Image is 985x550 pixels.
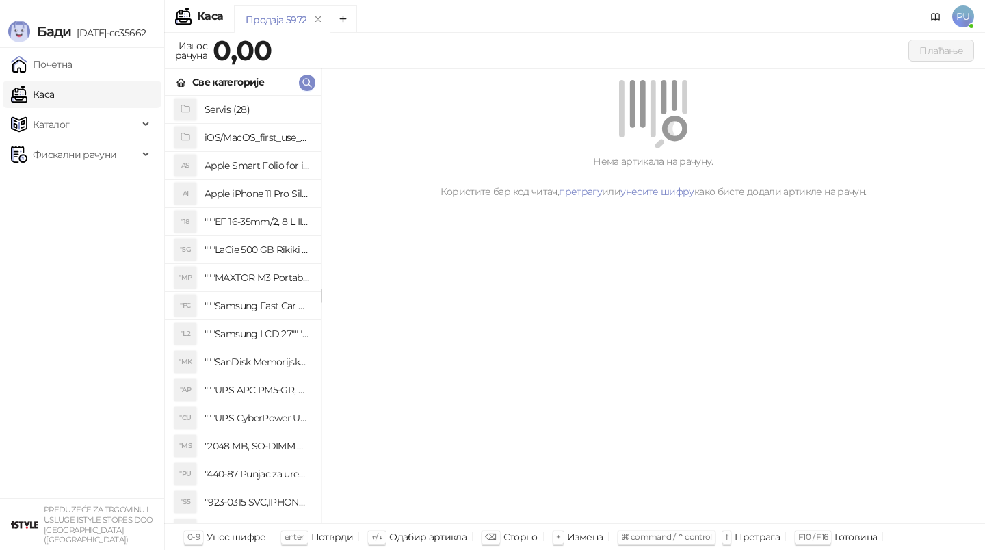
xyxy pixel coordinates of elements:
[735,528,780,546] div: Претрага
[172,37,210,64] div: Износ рачуна
[798,532,828,542] span: F10 / F16
[556,532,560,542] span: +
[33,111,70,138] span: Каталог
[33,141,116,168] span: Фискални рачуни
[205,183,310,205] h4: Apple iPhone 11 Pro Silicone Case - Black
[621,532,712,542] span: ⌘ command / ⌃ control
[174,155,196,176] div: AS
[309,14,327,25] button: remove
[485,532,496,542] span: ⌫
[11,51,73,78] a: Почетна
[205,379,310,401] h4: """UPS APC PM5-GR, Essential Surge Arrest,5 utic_nica"""
[174,435,196,457] div: "MS
[174,267,196,289] div: "MP
[371,532,382,542] span: ↑/↓
[174,519,196,541] div: "SD
[205,519,310,541] h4: "923-0448 SVC,IPHONE,TOURQUE DRIVER KIT .65KGF- CM Šrafciger "
[174,211,196,233] div: "18
[174,183,196,205] div: AI
[389,528,467,546] div: Одабир артикла
[187,532,200,542] span: 0-9
[207,528,266,546] div: Унос шифре
[174,491,196,513] div: "S5
[205,323,310,345] h4: """Samsung LCD 27"""" C27F390FHUXEN"""
[908,40,974,62] button: Плаћање
[192,75,264,90] div: Све категорије
[205,99,310,120] h4: Servis (28)
[559,185,602,198] a: претрагу
[213,34,272,67] strong: 0,00
[503,528,538,546] div: Сторно
[205,435,310,457] h4: "2048 MB, SO-DIMM DDRII, 667 MHz, Napajanje 1,8 0,1 V, Latencija CL5"
[726,532,728,542] span: f
[174,379,196,401] div: "AP
[311,528,354,546] div: Потврди
[620,185,694,198] a: унесите шифру
[925,5,947,27] a: Документација
[205,127,310,148] h4: iOS/MacOS_first_use_assistance (4)
[11,511,38,538] img: 64x64-companyLogo-77b92cf4-9946-4f36-9751-bf7bb5fd2c7d.png
[11,81,54,108] a: Каса
[205,351,310,373] h4: """SanDisk Memorijska kartica 256GB microSDXC sa SD adapterom SDSQXA1-256G-GN6MA - Extreme PLUS, ...
[205,491,310,513] h4: "923-0315 SVC,IPHONE 5/5S BATTERY REMOVAL TRAY Držač za iPhone sa kojim se otvara display
[71,27,146,39] span: [DATE]-cc35662
[205,463,310,485] h4: "440-87 Punjac za uredjaje sa micro USB portom 4/1, Stand."
[174,239,196,261] div: "5G
[174,463,196,485] div: "PU
[174,351,196,373] div: "MK
[205,239,310,261] h4: """LaCie 500 GB Rikiki USB 3.0 / Ultra Compact & Resistant aluminum / USB 3.0 / 2.5"""""""
[205,267,310,289] h4: """MAXTOR M3 Portable 2TB 2.5"""" crni eksterni hard disk HX-M201TCB/GM"""
[205,155,310,176] h4: Apple Smart Folio for iPad mini (A17 Pro) - Sage
[174,407,196,429] div: "CU
[174,295,196,317] div: "FC
[165,96,321,523] div: grid
[952,5,974,27] span: PU
[197,11,223,22] div: Каса
[205,295,310,317] h4: """Samsung Fast Car Charge Adapter, brzi auto punja_, boja crna"""
[835,528,877,546] div: Готовина
[246,12,306,27] div: Продаја 5972
[205,211,310,233] h4: """EF 16-35mm/2, 8 L III USM"""
[44,505,153,545] small: PREDUZEĆE ZA TRGOVINU I USLUGE ISTYLE STORES DOO [GEOGRAPHIC_DATA] ([GEOGRAPHIC_DATA])
[338,154,969,199] div: Нема артикала на рачуну. Користите бар код читач, или како бисте додали артикле на рачун.
[174,323,196,345] div: "L2
[567,528,603,546] div: Измена
[37,23,71,40] span: Бади
[285,532,304,542] span: enter
[205,407,310,429] h4: """UPS CyberPower UT650EG, 650VA/360W , line-int., s_uko, desktop"""
[8,21,30,42] img: Logo
[330,5,357,33] button: Add tab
